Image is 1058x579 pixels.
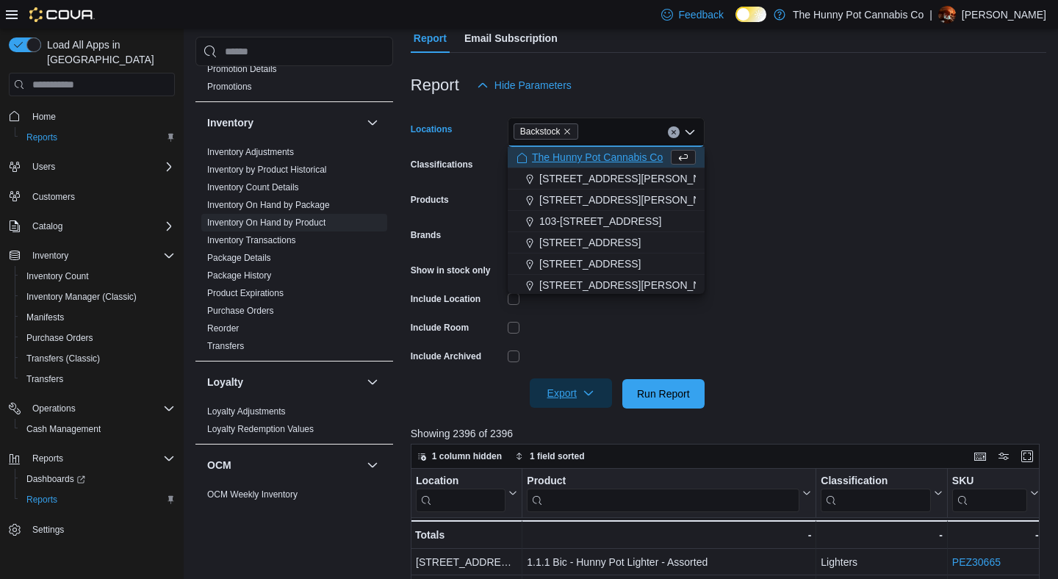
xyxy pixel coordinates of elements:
[207,287,284,299] span: Product Expirations
[26,400,82,417] button: Operations
[195,403,393,444] div: Loyalty
[3,216,181,237] button: Catalog
[995,447,1012,465] button: Display options
[207,323,239,334] span: Reorder
[3,105,181,126] button: Home
[9,99,175,578] nav: Complex example
[21,309,70,326] a: Manifests
[563,127,572,136] button: Remove Backstock from selection in this group
[364,456,381,474] button: OCM
[207,63,277,75] span: Promotion Details
[26,332,93,344] span: Purchase Orders
[508,232,705,253] button: [STREET_ADDRESS]
[15,348,181,369] button: Transfers (Classic)
[622,379,705,409] button: Run Report
[26,494,57,506] span: Reports
[207,164,327,176] span: Inventory by Product Historical
[637,386,690,401] span: Run Report
[508,211,705,232] button: 103-[STREET_ADDRESS]
[21,470,91,488] a: Dashboards
[793,6,924,24] p: The Hunny Pot Cannabis Co
[21,267,95,285] a: Inventory Count
[668,126,680,138] button: Clear input
[15,369,181,389] button: Transfers
[21,129,175,146] span: Reports
[15,307,181,328] button: Manifests
[207,146,294,158] span: Inventory Adjustments
[21,288,143,306] a: Inventory Manager (Classic)
[3,448,181,469] button: Reports
[207,252,271,264] span: Package Details
[32,453,63,464] span: Reports
[3,519,181,540] button: Settings
[195,486,393,509] div: OCM
[508,190,705,211] button: [STREET_ADDRESS][PERSON_NAME]
[21,329,99,347] a: Purchase Orders
[26,450,175,467] span: Reports
[207,165,327,175] a: Inventory by Product Historical
[26,107,175,125] span: Home
[207,234,296,246] span: Inventory Transactions
[26,450,69,467] button: Reports
[508,147,705,168] button: The Hunny Pot Cannabis Co
[416,475,505,489] div: Location
[207,82,252,92] a: Promotions
[539,193,726,207] span: [STREET_ADDRESS][PERSON_NAME]
[539,378,603,408] span: Export
[509,447,591,465] button: 1 field sorted
[21,350,175,367] span: Transfers (Classic)
[21,370,175,388] span: Transfers
[26,521,70,539] a: Settings
[952,475,1039,512] button: SKU
[26,108,62,126] a: Home
[679,7,724,22] span: Feedback
[21,267,175,285] span: Inventory Count
[15,127,181,148] button: Reports
[411,426,1046,441] p: Showing 2396 of 2396
[3,245,181,266] button: Inventory
[21,470,175,488] span: Dashboards
[539,278,726,292] span: [STREET_ADDRESS][PERSON_NAME]
[929,6,932,24] p: |
[26,247,74,265] button: Inventory
[15,419,181,439] button: Cash Management
[195,43,393,101] div: Discounts & Promotions
[29,7,95,22] img: Cova
[539,256,641,271] span: [STREET_ADDRESS]
[26,400,175,417] span: Operations
[416,554,517,572] div: [STREET_ADDRESS]
[41,37,175,67] span: Load All Apps in [GEOGRAPHIC_DATA]
[207,235,296,245] a: Inventory Transactions
[364,373,381,391] button: Loyalty
[21,288,175,306] span: Inventory Manager (Classic)
[952,526,1039,544] div: -
[32,161,55,173] span: Users
[532,150,663,165] span: The Hunny Pot Cannabis Co
[938,6,956,24] div: James Grant
[21,350,106,367] a: Transfers (Classic)
[471,71,577,100] button: Hide Parameters
[527,475,799,512] div: Product
[952,475,1027,489] div: SKU
[207,489,298,500] span: OCM Weekly Inventory
[508,168,705,190] button: [STREET_ADDRESS][PERSON_NAME]
[15,469,181,489] a: Dashboards
[26,217,175,235] span: Catalog
[26,270,89,282] span: Inventory Count
[26,217,68,235] button: Catalog
[207,115,253,130] h3: Inventory
[414,24,447,53] span: Report
[26,291,137,303] span: Inventory Manager (Classic)
[32,111,56,123] span: Home
[207,270,271,281] a: Package History
[207,424,314,434] a: Loyalty Redemption Values
[411,293,481,305] label: Include Location
[411,159,473,170] label: Classifications
[527,554,811,572] div: 1.1.1 Bic - Hunny Pot Lighter - Assorted
[207,217,325,229] span: Inventory On Hand by Product
[32,220,62,232] span: Catalog
[21,491,63,508] a: Reports
[26,353,100,364] span: Transfers (Classic)
[821,554,943,572] div: Lighters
